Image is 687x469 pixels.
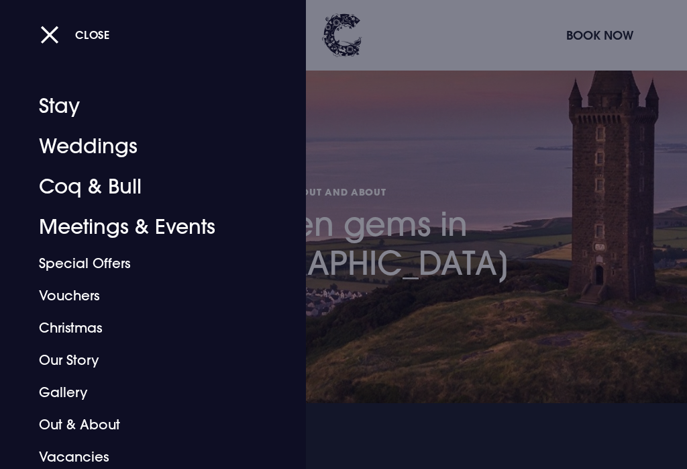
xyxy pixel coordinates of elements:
[39,409,251,441] a: Out & About
[39,312,251,344] a: Christmas
[39,344,251,376] a: Our Story
[39,247,251,280] a: Special Offers
[75,28,110,42] span: Close
[39,280,251,312] a: Vouchers
[39,376,251,409] a: Gallery
[39,86,251,126] a: Stay
[39,126,251,167] a: Weddings
[40,21,110,48] button: Close
[39,167,251,207] a: Coq & Bull
[39,207,251,247] a: Meetings & Events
